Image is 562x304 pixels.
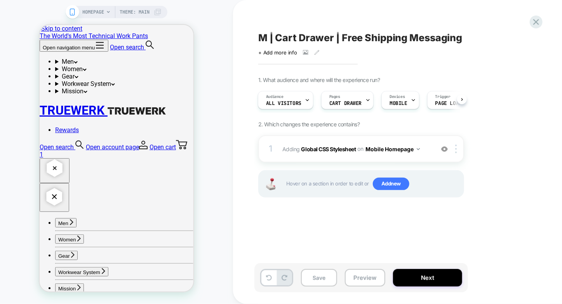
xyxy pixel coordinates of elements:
[417,148,420,150] img: down arrow
[70,19,104,26] span: Open search
[365,143,420,155] button: Mobile Homepage
[19,212,37,218] span: Women
[16,210,44,219] button: Women
[329,101,362,106] span: CART DRAWER
[435,101,462,106] span: Page Load
[301,269,337,287] button: Save
[266,94,284,100] span: Audience
[286,178,459,190] span: Hover on a section in order to edit or
[329,94,340,100] span: Pages
[390,101,407,106] span: MOBILE
[46,119,108,126] a: Open account page
[282,143,430,155] span: Adding
[16,259,44,268] button: Mission
[68,82,126,90] img: TRUEWERK
[120,6,150,18] span: Theme: MAIN
[16,33,154,40] summary: Men
[110,119,136,126] span: Open cart
[441,146,448,152] img: crossed eye
[16,55,154,63] summary: Workwear System
[301,145,356,152] b: Global CSS Stylesheet
[3,20,55,26] span: Open navigation menu
[16,226,38,235] button: Gear
[82,6,104,18] span: HOMEPAGE
[258,49,297,56] span: + Add more info
[266,101,301,106] span: All Visitors
[19,261,36,267] span: Mission
[258,121,360,128] span: 2. Which changes the experience contains?
[16,193,37,203] button: Men
[258,77,380,83] span: 1. What audience and where will the experience run?
[455,145,457,153] img: close
[19,196,29,201] span: Men
[16,40,154,48] summary: Women
[357,144,363,154] span: on
[19,228,30,234] span: Gear
[16,48,154,55] summary: Gear
[263,178,278,190] img: Joystick
[267,141,275,157] div: 1
[16,63,154,70] summary: Mission
[373,178,409,190] span: Add new
[46,119,99,126] span: Open account page
[258,32,463,44] span: M | Cart Drawer | Free Shipping Messaging
[345,269,385,287] button: Preview
[16,101,39,109] a: Rewards
[393,269,462,287] button: Next
[435,94,451,100] span: Trigger
[390,94,405,100] span: Devices
[70,19,115,26] a: Open search
[16,242,69,252] button: Workwear System
[19,245,61,250] span: Workwear System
